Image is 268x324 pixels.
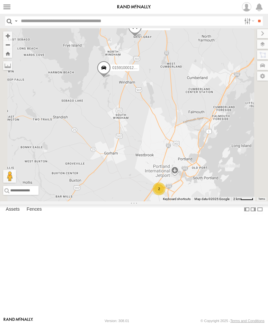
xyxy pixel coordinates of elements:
label: Map Settings [257,72,268,81]
label: Assets [3,205,23,214]
button: Drag Pegman onto the map to open Street View [3,170,16,183]
div: 2 [153,182,165,195]
span: Map data ©2025 Google [194,197,229,201]
label: Dock Summary Table to the Right [250,205,256,214]
label: Dock Summary Table to the Left [244,205,250,214]
label: Hide Summary Table [257,205,263,214]
button: Zoom out [3,40,12,49]
div: © Copyright 2025 - [201,319,264,323]
label: Measure [3,61,12,70]
label: Search Query [13,16,19,26]
label: Fences [23,205,45,214]
span: 015910001235384 [112,66,144,70]
span: 015910001226144 [143,25,175,29]
a: Terms and Conditions [230,319,264,323]
button: Keyboard shortcuts [163,197,191,201]
button: Map Scale: 2 km per 36 pixels [231,197,255,201]
button: Zoom in [3,31,12,40]
span: 2 km [233,197,240,201]
img: rand-logo.svg [117,5,151,9]
a: Terms (opens in new tab) [258,198,265,200]
div: Version: 308.01 [105,319,129,323]
button: Zoom Home [3,49,12,58]
a: Visit our Website [4,318,33,324]
label: Search Filter Options [242,16,255,26]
